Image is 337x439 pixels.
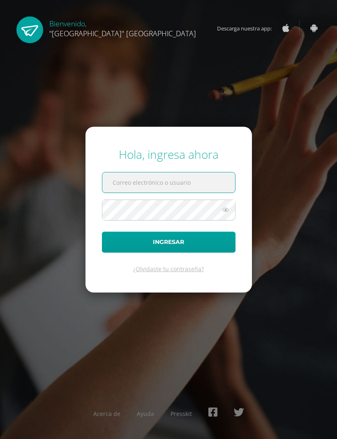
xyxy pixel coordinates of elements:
a: Presskit [171,410,192,418]
input: Correo electrónico o usuario [102,172,235,193]
div: Hola, ingresa ahora [102,146,235,162]
span: Descarga nuestra app: [217,21,280,36]
a: Ayuda [137,410,154,418]
div: Bienvenido, [49,16,196,38]
a: ¿Olvidaste tu contraseña? [133,265,204,273]
button: Ingresar [102,232,235,253]
span: "[GEOGRAPHIC_DATA]" [GEOGRAPHIC_DATA] [49,28,196,38]
a: Acerca de [93,410,120,418]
